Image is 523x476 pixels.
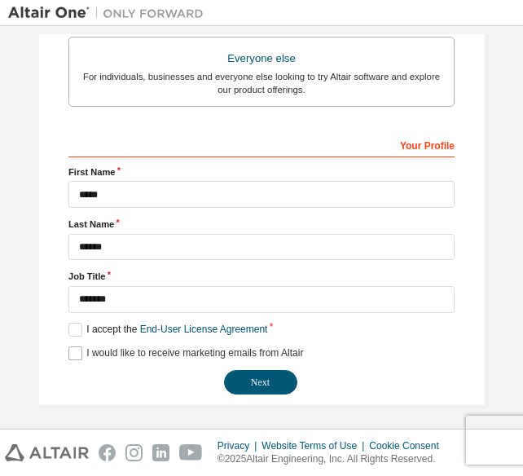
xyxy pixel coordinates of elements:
img: facebook.svg [99,444,116,461]
img: instagram.svg [125,444,143,461]
label: Job Title [68,270,455,283]
img: altair_logo.svg [5,444,89,461]
a: End-User License Agreement [140,324,268,335]
div: Everyone else [79,47,444,70]
div: For individuals, businesses and everyone else looking to try Altair software and explore our prod... [79,70,444,96]
img: linkedin.svg [152,444,169,461]
label: Last Name [68,218,455,231]
div: Your Profile [68,131,455,157]
p: © 2025 Altair Engineering, Inc. All Rights Reserved. [218,452,449,466]
div: Privacy [218,439,261,452]
button: Next [224,370,297,394]
img: youtube.svg [179,444,203,461]
label: First Name [68,165,455,178]
label: I accept the [68,323,267,337]
div: Website Terms of Use [261,439,369,452]
label: I would like to receive marketing emails from Altair [68,346,303,360]
img: Altair One [8,5,212,21]
div: Cookie Consent [369,439,448,452]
